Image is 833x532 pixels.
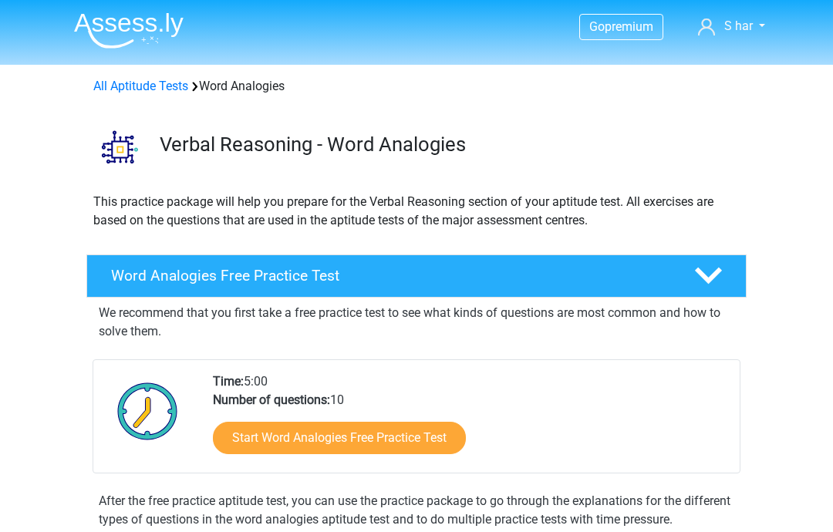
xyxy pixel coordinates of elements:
[111,267,669,285] h4: Word Analogies Free Practice Test
[74,12,184,49] img: Assessly
[724,19,753,33] span: S har
[213,422,466,454] a: Start Word Analogies Free Practice Test
[692,17,771,35] a: S har
[87,77,746,96] div: Word Analogies
[213,374,244,389] b: Time:
[160,133,734,157] h3: Verbal Reasoning - Word Analogies
[580,16,663,37] a: Gopremium
[605,19,653,34] span: premium
[93,492,740,529] div: After the free practice aptitude test, you can use the practice package to go through the explana...
[87,114,153,180] img: word analogies
[201,372,739,473] div: 5:00 10
[589,19,605,34] span: Go
[99,304,734,341] p: We recommend that you first take a free practice test to see what kinds of questions are most com...
[213,392,330,407] b: Number of questions:
[109,372,187,450] img: Clock
[93,193,740,230] p: This practice package will help you prepare for the Verbal Reasoning section of your aptitude tes...
[93,79,188,93] a: All Aptitude Tests
[80,254,753,298] a: Word Analogies Free Practice Test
